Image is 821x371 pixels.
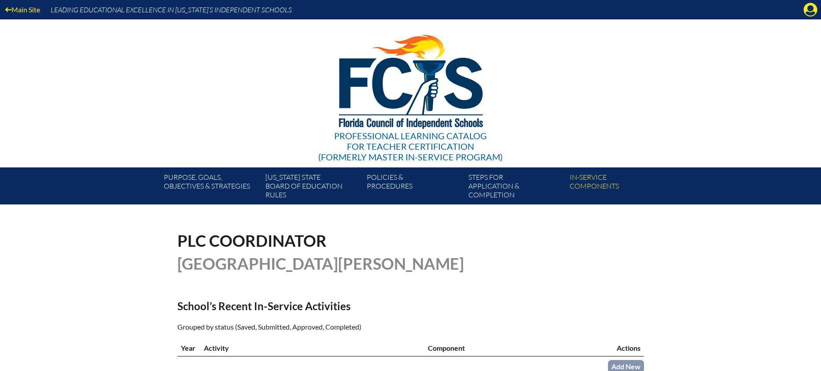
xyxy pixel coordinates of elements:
img: FCISlogo221.eps [320,19,501,140]
span: PLC Coordinator [177,231,327,250]
svg: Manage account [803,3,817,17]
a: Professional Learning Catalog for Teacher Certification(formerly Master In-service Program) [315,18,506,164]
a: Purpose, goals,objectives & strategies [160,171,261,204]
a: Policies &Procedures [363,171,464,204]
p: Grouped by status (Saved, Submitted, Approved, Completed) [177,321,487,333]
span: for Teacher Certification [347,141,474,152]
th: Component [424,340,590,356]
a: Steps forapplication & completion [465,171,566,204]
th: Year [177,340,200,356]
th: Actions [591,340,644,356]
span: [GEOGRAPHIC_DATA][PERSON_NAME] [177,254,464,273]
a: [US_STATE] StateBoard of Education rules [262,171,363,204]
th: Activity [200,340,425,356]
div: Professional Learning Catalog (formerly Master In-service Program) [318,130,503,162]
a: In-servicecomponents [566,171,667,204]
h2: School’s Recent In-Service Activities [177,300,487,312]
a: Main Site [2,4,44,15]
